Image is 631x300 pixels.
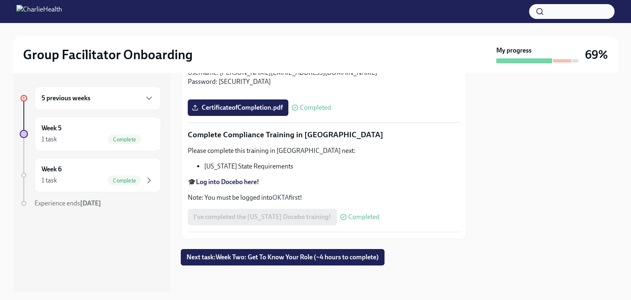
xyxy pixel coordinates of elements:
strong: My progress [496,46,532,55]
p: Please complete this training in [GEOGRAPHIC_DATA] next: [188,146,460,155]
h3: 69% [585,47,608,62]
li: [US_STATE] State Requirements [204,162,460,171]
h2: Group Facilitator Onboarding [23,46,193,63]
span: Experience ends [35,199,101,207]
h6: Week 5 [41,124,62,133]
strong: [DATE] [80,199,101,207]
span: Complete [108,178,141,184]
img: CharlieHealth [16,5,62,18]
span: Next task : Week Two: Get To Know Your Role (~4 hours to complete) [187,253,379,261]
span: Complete [108,136,141,143]
a: Week 51 taskComplete [20,117,161,151]
a: OKTA [272,194,289,201]
span: CertificateofCompletion.pdf [193,104,283,112]
div: 1 task [41,135,57,144]
h6: 5 previous weeks [41,94,90,103]
span: Completed [300,104,331,111]
p: Note: You must be logged into first! [188,193,460,202]
p: 🎓 [188,178,460,187]
a: Log into Docebo here! [196,178,259,186]
span: Completed [348,214,380,220]
h6: Week 6 [41,165,62,174]
p: Complete Compliance Training in [GEOGRAPHIC_DATA] [188,129,460,140]
button: Next task:Week Two: Get To Know Your Role (~4 hours to complete) [181,249,385,265]
a: Week 61 taskComplete [20,158,161,192]
label: CertificateofCompletion.pdf [188,99,288,116]
div: 1 task [41,176,57,185]
div: 5 previous weeks [35,86,161,110]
